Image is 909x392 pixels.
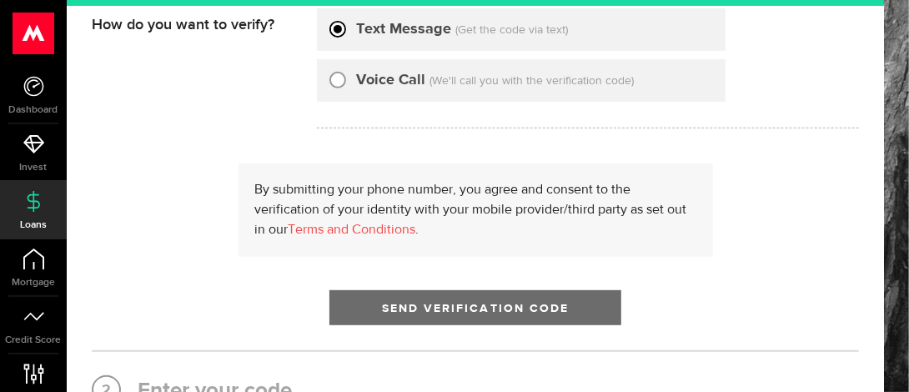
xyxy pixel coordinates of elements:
span: (We'll call you with the verification code) [429,75,634,87]
div: By submitting your phone number, you agree and consent to the verification of your identity with ... [239,163,713,257]
input: Voice Call [329,69,346,86]
button: Send Verification Code [329,290,621,325]
span: Send Verification Code [382,303,570,314]
a: Terms and Conditions [289,224,416,237]
span: (Get the code via text) [455,24,568,36]
button: Open LiveChat chat widget [13,7,63,57]
label: Voice Call [356,69,425,92]
label: Text Message [356,18,451,41]
input: Text Message [329,18,346,35]
div: How do you want to verify? [92,8,317,34]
